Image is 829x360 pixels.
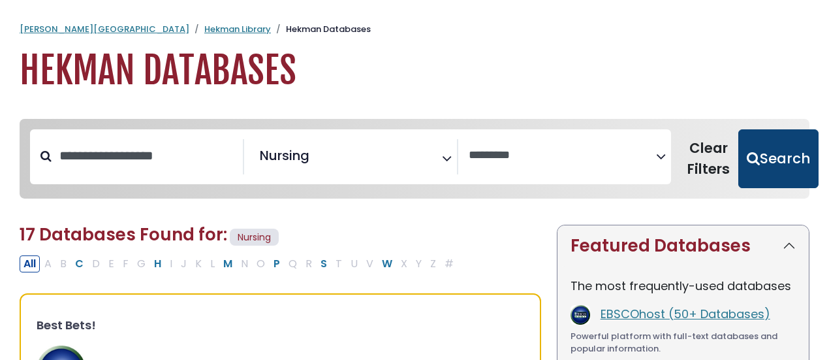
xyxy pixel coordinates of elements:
[469,149,656,163] textarea: Search
[150,255,165,272] button: Filter Results H
[378,255,396,272] button: Filter Results W
[601,306,770,322] a: EBSCOhost (50+ Databases)
[20,23,189,35] a: [PERSON_NAME][GEOGRAPHIC_DATA]
[557,225,809,267] button: Featured Databases
[20,23,809,36] nav: breadcrumb
[71,255,87,272] button: Filter Results C
[255,146,309,165] li: Nursing
[312,153,321,167] textarea: Search
[20,223,227,246] span: 17 Databases Found for:
[571,330,796,355] div: Powerful platform with full-text databases and popular information.
[20,49,809,93] h1: Hekman Databases
[260,146,309,165] span: Nursing
[20,119,809,199] nav: Search filters
[20,255,459,271] div: Alpha-list to filter by first letter of database name
[230,229,279,246] span: Nursing
[317,255,331,272] button: Filter Results S
[20,255,40,272] button: All
[738,129,819,188] button: Submit for Search Results
[219,255,236,272] button: Filter Results M
[571,277,796,295] p: The most frequently-used databases
[204,23,271,35] a: Hekman Library
[52,145,243,167] input: Search database by title or keyword
[271,23,371,36] li: Hekman Databases
[37,318,524,333] h3: Best Bets!
[679,129,738,188] button: Clear Filters
[270,255,284,272] button: Filter Results P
